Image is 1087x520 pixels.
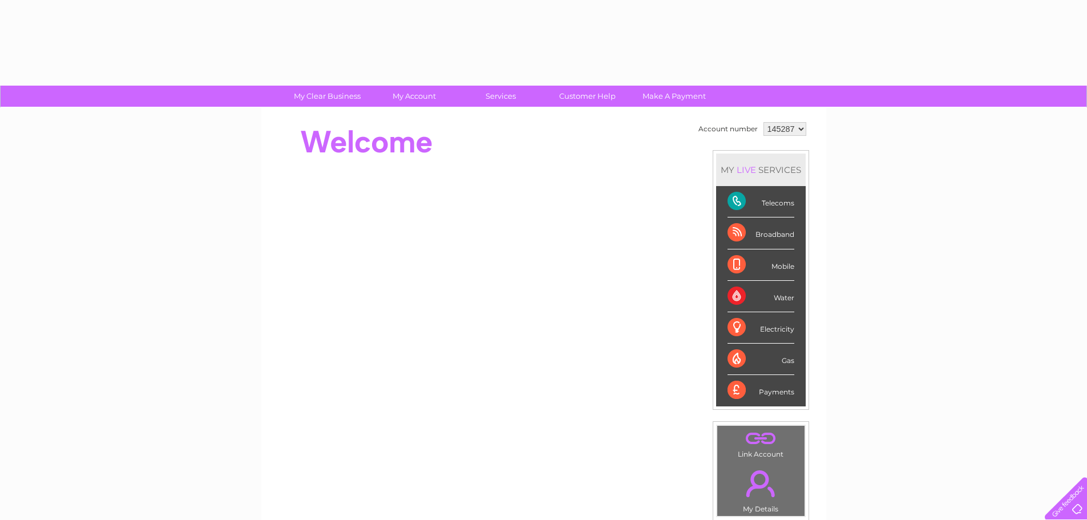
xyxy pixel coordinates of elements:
[720,429,802,449] a: .
[717,425,805,461] td: Link Account
[720,463,802,503] a: .
[627,86,721,107] a: Make A Payment
[696,119,761,139] td: Account number
[728,312,794,344] div: Electricity
[728,186,794,217] div: Telecoms
[728,344,794,375] div: Gas
[734,164,758,175] div: LIVE
[716,154,806,186] div: MY SERVICES
[280,86,374,107] a: My Clear Business
[728,217,794,249] div: Broadband
[367,86,461,107] a: My Account
[728,249,794,281] div: Mobile
[454,86,548,107] a: Services
[728,375,794,406] div: Payments
[728,281,794,312] div: Water
[540,86,635,107] a: Customer Help
[717,461,805,517] td: My Details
